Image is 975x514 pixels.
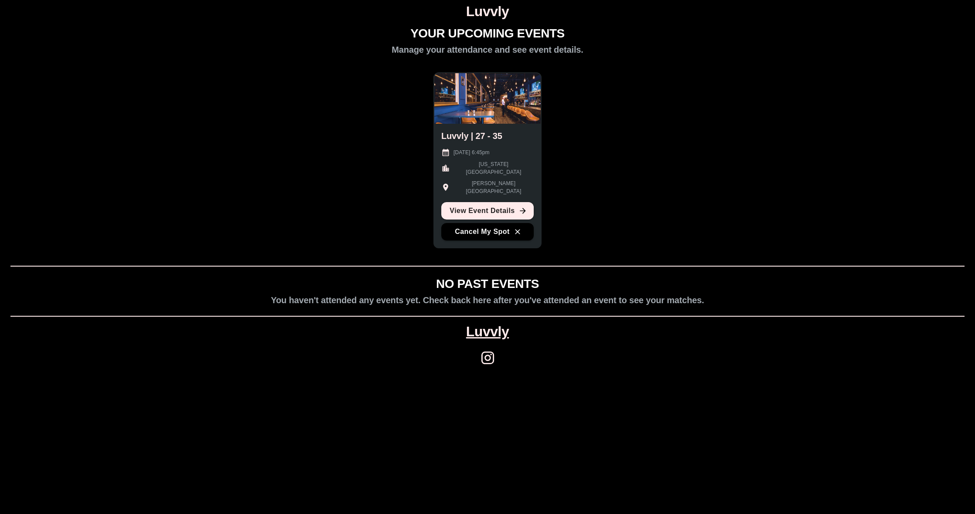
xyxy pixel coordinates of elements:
p: [PERSON_NAME][GEOGRAPHIC_DATA] [453,179,534,195]
p: [US_STATE][GEOGRAPHIC_DATA] [453,160,534,176]
a: Luvvly [466,324,509,340]
h1: NO PAST EVENTS [436,277,539,291]
button: Cancel My Spot [441,223,534,240]
h1: Luvvly [3,3,972,20]
h2: You haven't attended any events yet. Check back here after you've attended an event to see your m... [271,295,704,305]
p: [DATE] 6:45pm [453,149,490,156]
a: View Event Details [441,202,534,220]
h1: YOUR UPCOMING EVENTS [410,27,565,41]
h2: Manage your attendance and see event details. [392,44,583,55]
h2: Luvvly | 27 - 35 [441,131,502,141]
